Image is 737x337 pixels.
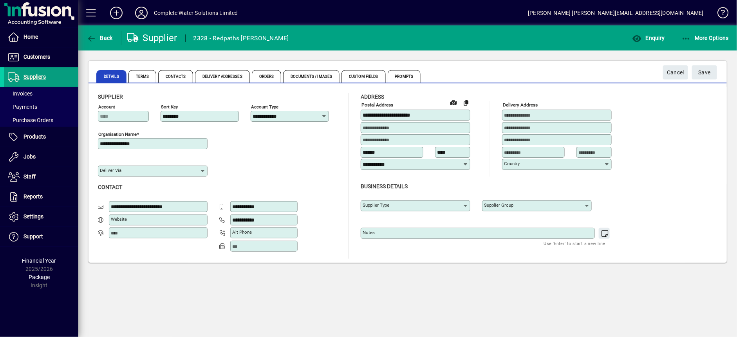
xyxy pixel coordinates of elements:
button: Add [104,6,129,20]
span: Business details [361,183,408,189]
mat-hint: Use 'Enter' to start a new line [544,239,605,248]
span: Address [361,94,384,100]
span: Back [87,35,113,41]
span: Payments [8,104,37,110]
span: Orders [252,70,282,83]
span: Documents / Images [283,70,340,83]
span: Suppliers [23,74,46,80]
span: Terms [128,70,157,83]
span: S [699,69,702,76]
button: Copy to Delivery address [460,96,472,109]
a: Reports [4,187,78,207]
button: Enquiry [630,31,667,45]
mat-label: Alt Phone [232,229,252,235]
mat-label: Organisation name [98,132,137,137]
span: Contacts [158,70,193,83]
div: [PERSON_NAME] [PERSON_NAME][EMAIL_ADDRESS][DOMAIN_NAME] [528,7,704,19]
a: Home [4,27,78,47]
app-page-header-button: Back [78,31,121,45]
span: Enquiry [632,35,665,41]
button: Profile [129,6,154,20]
span: ave [699,66,711,79]
button: More Options [679,31,731,45]
span: Details [96,70,126,83]
span: Financial Year [22,258,56,264]
span: Prompts [388,70,421,83]
a: Payments [4,100,78,114]
button: Save [692,65,717,79]
mat-label: Deliver via [100,168,121,173]
span: Staff [23,173,36,180]
mat-label: Country [504,161,520,166]
mat-label: Account [98,104,115,110]
span: Purchase Orders [8,117,53,123]
a: Purchase Orders [4,114,78,127]
span: Custom Fields [341,70,385,83]
mat-label: Supplier type [363,202,389,208]
button: Cancel [663,65,688,79]
a: Products [4,127,78,147]
mat-label: Sort key [161,104,178,110]
span: Package [29,274,50,280]
a: Customers [4,47,78,67]
span: Customers [23,54,50,60]
mat-label: Account Type [251,104,278,110]
a: Knowledge Base [712,2,727,27]
span: Products [23,133,46,140]
button: Back [85,31,115,45]
div: 2328 - Redpaths [PERSON_NAME] [193,32,289,45]
a: Staff [4,167,78,187]
span: Home [23,34,38,40]
span: Support [23,233,43,240]
a: View on map [447,96,460,108]
span: Cancel [667,66,684,79]
div: Supplier [127,32,177,44]
span: Supplier [98,94,123,100]
span: More Options [681,35,729,41]
mat-label: Notes [363,230,375,235]
a: Jobs [4,147,78,167]
mat-label: Website [111,216,127,222]
span: Reports [23,193,43,200]
span: Settings [23,213,43,220]
div: Complete Water Solutions Limited [154,7,238,19]
span: Jobs [23,153,36,160]
span: Contact [98,184,122,190]
mat-label: Supplier group [484,202,513,208]
a: Support [4,227,78,247]
span: Delivery Addresses [195,70,250,83]
a: Invoices [4,87,78,100]
a: Settings [4,207,78,227]
span: Invoices [8,90,33,97]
